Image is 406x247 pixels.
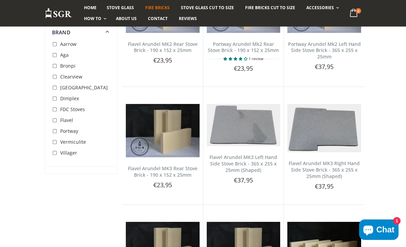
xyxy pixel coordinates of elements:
[126,104,200,157] img: Flavel Arundel Mk2 rear fire brick
[174,13,202,24] a: Reviews
[207,104,281,146] img: Flavel Arundel MK3 side fire brick
[347,7,361,20] a: 0
[79,2,102,13] a: Home
[245,5,295,11] span: Fire Bricks Cut To Size
[179,16,197,21] span: Reviews
[60,63,75,69] span: Bronpi
[128,41,198,54] a: Flavel Arundel MK2 Rear Stove Brick - 190 x 152 x 25mm
[288,41,361,60] a: Portway Arundel Mk2 Left Hand Side Stove Brick - 365 x 255 x 25mm
[287,104,361,152] img: Flavel Arundel MK3 right hand side firebrick
[84,5,97,11] span: Home
[234,64,253,72] span: €23,95
[306,5,334,11] span: Accessories
[357,219,401,242] inbox-online-store-chat: Shopify online store chat
[84,16,101,21] span: How To
[60,139,86,145] span: Vermiculite
[153,181,172,189] span: €23,95
[301,2,342,13] a: Accessories
[60,52,69,58] span: Aga
[45,8,72,19] img: Stove Glass Replacement
[234,176,253,184] span: €37,95
[145,5,170,11] span: Fire Bricks
[223,56,249,61] span: 4.00 stars
[60,106,85,112] span: FDC Stoves
[153,56,172,64] span: €23,95
[315,182,334,190] span: €37,95
[60,84,108,91] span: [GEOGRAPHIC_DATA]
[60,128,78,134] span: Portway
[249,56,264,61] span: 1 review
[240,2,300,13] a: Fire Bricks Cut To Size
[181,5,234,11] span: Stove Glass Cut To Size
[289,160,360,179] a: Flavel Arundel MK3 Right Hand Side Stove Brick - 365 x 255 x 25mm (Shaped)
[52,29,70,36] span: Brand
[143,13,173,24] a: Contact
[107,5,134,11] span: Stove Glass
[60,117,73,123] span: Flavel
[116,16,137,21] span: About us
[60,95,79,102] span: Dimplex
[60,41,77,47] span: Aarrow
[128,165,198,178] a: Flavel Arundel MK3 Rear Stove Brick - 190 x 152 x 25mm
[356,8,361,14] span: 0
[111,13,142,24] a: About us
[208,41,279,54] a: Portway Arundel Mk2 Rear Stove Brick - 190 x 152 x 25mm
[148,16,168,21] span: Contact
[102,2,139,13] a: Stove Glass
[315,63,334,71] span: €37,95
[60,149,77,156] span: Villager
[79,13,110,24] a: How To
[60,73,82,80] span: Clearview
[176,2,239,13] a: Stove Glass Cut To Size
[140,2,175,13] a: Fire Bricks
[209,154,277,173] a: Flavel Arundel MK3 Left Hand Side Stove Brick - 365 x 255 x 25mm (Shaped)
